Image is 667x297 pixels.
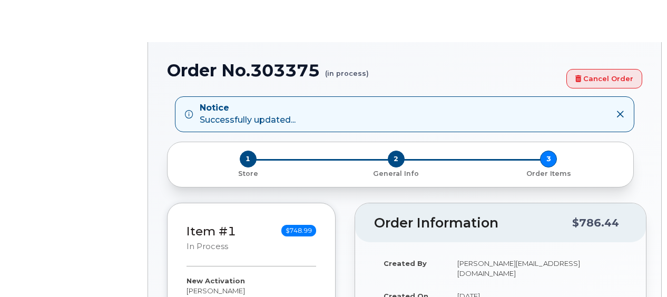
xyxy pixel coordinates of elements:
a: 2 General Info [320,167,472,179]
strong: Notice [200,102,296,114]
td: [PERSON_NAME][EMAIL_ADDRESS][DOMAIN_NAME] [448,252,627,284]
strong: New Activation [187,276,245,285]
h1: Order No.303375 [167,61,561,80]
span: 2 [388,151,405,167]
a: Cancel Order [566,69,642,88]
div: $786.44 [572,213,619,233]
p: General Info [324,169,468,179]
small: (in process) [325,61,369,77]
a: 1 Store [176,167,320,179]
span: 1 [240,151,257,167]
h2: Order Information [374,216,572,231]
small: in process [187,242,228,251]
strong: Created By [384,259,427,268]
div: Successfully updated... [200,102,296,126]
span: $748.99 [281,225,316,236]
p: Store [180,169,316,179]
a: Item #1 [187,224,236,239]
